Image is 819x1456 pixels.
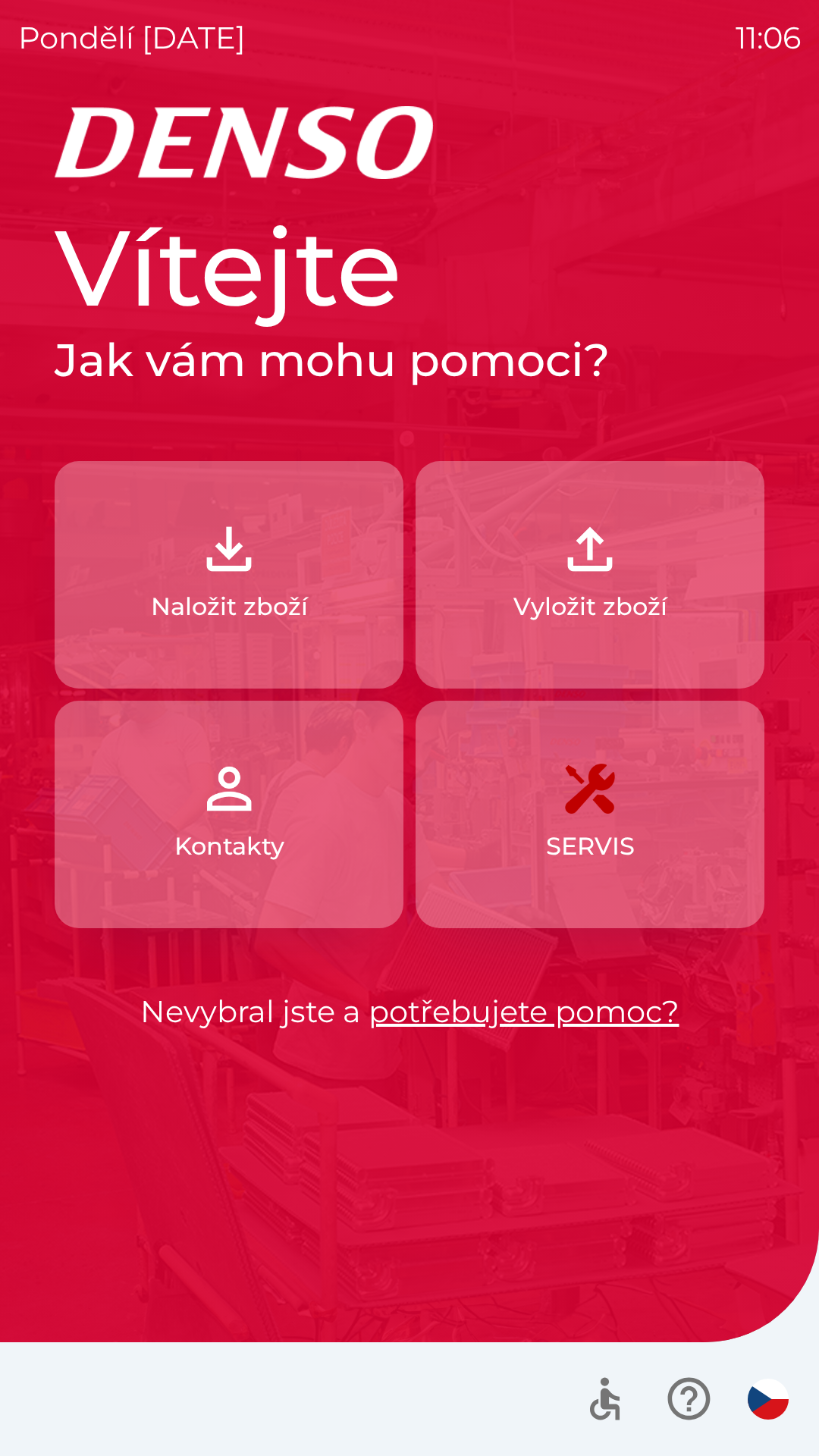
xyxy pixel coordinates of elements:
[513,588,667,625] p: Vyložit zboží
[196,516,262,582] img: 918cc13a-b407-47b8-8082-7d4a57a89498.png
[196,755,262,822] img: 072f4d46-cdf8-44b2-b931-d189da1a2739.png
[18,15,246,61] p: pondělí [DATE]
[55,106,764,179] img: Logo
[748,1379,789,1420] img: cs flag
[55,332,764,388] h2: Jak vám mohu pomoci?
[55,701,403,928] button: Kontakty
[55,461,403,689] button: Naložit zboží
[55,989,764,1034] p: Nevybral jste a
[557,516,623,582] img: 2fb22d7f-6f53-46d3-a092-ee91fce06e5d.png
[55,203,764,332] h1: Vítejte
[416,461,764,689] button: Vyložit zboží
[151,588,308,625] p: Naložit zboží
[557,755,623,822] img: 7408382d-57dc-4d4c-ad5a-dca8f73b6e74.png
[416,701,764,928] button: SERVIS
[174,828,284,864] p: Kontakty
[736,15,801,61] p: 11:06
[369,993,679,1030] a: potřebujete pomoc?
[546,828,635,864] p: SERVIS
